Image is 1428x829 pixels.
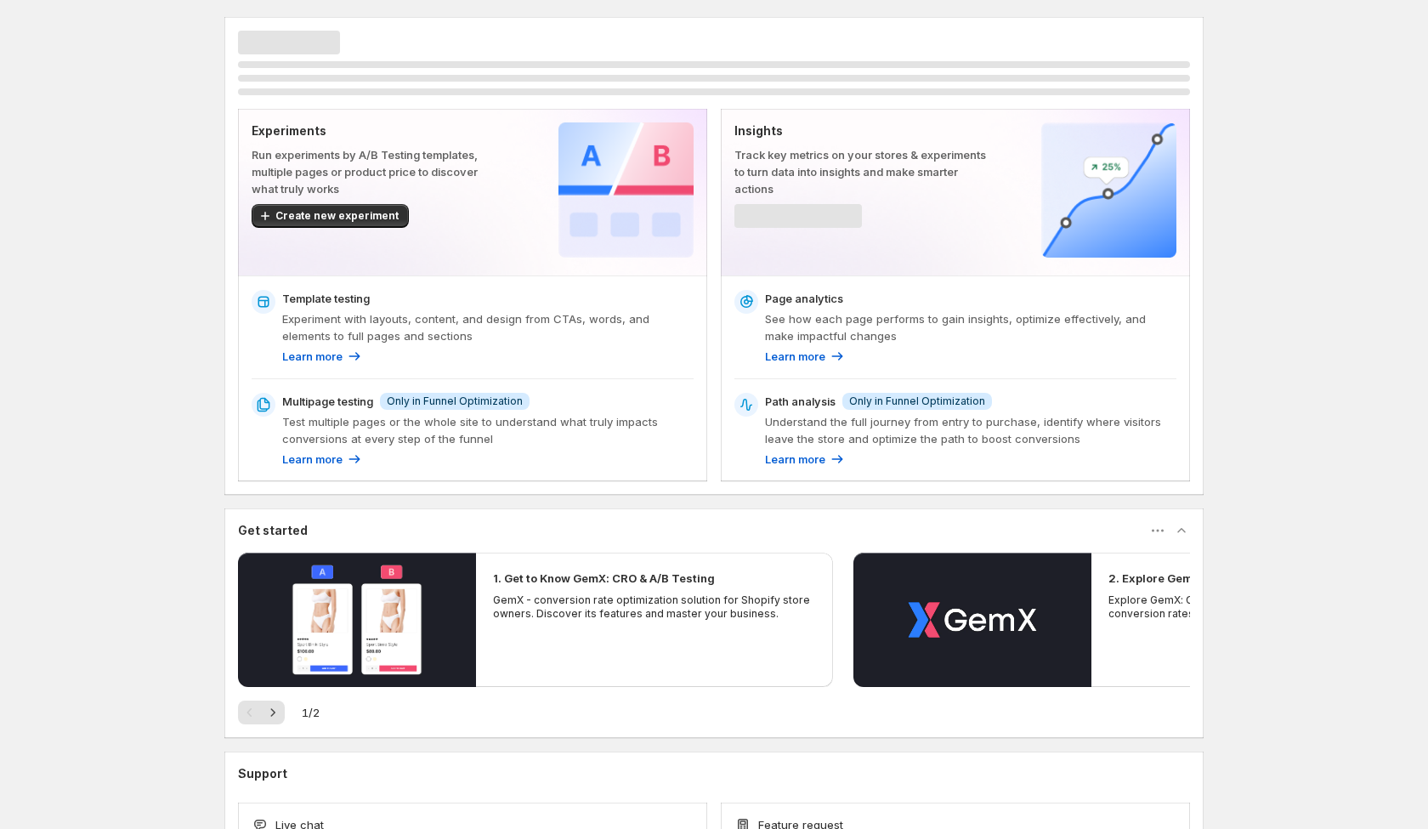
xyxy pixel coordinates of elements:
h2: 1. Get to Know GemX: CRO & A/B Testing [493,570,715,587]
p: Page analytics [765,290,843,307]
nav: Pagination [238,701,285,724]
span: Create new experiment [275,209,399,223]
p: Run experiments by A/B Testing templates, multiple pages or product price to discover what truly ... [252,146,504,197]
a: Learn more [765,451,846,468]
a: Learn more [282,348,363,365]
button: Play video [238,553,476,687]
p: Experiment with layouts, content, and design from CTAs, words, and elements to full pages and sec... [282,310,694,344]
p: See how each page performs to gain insights, optimize effectively, and make impactful changes [765,310,1176,344]
button: Play video [853,553,1091,687]
p: Experiments [252,122,504,139]
p: Learn more [765,451,825,468]
span: Only in Funnel Optimization [849,395,985,408]
a: Learn more [282,451,363,468]
p: Insights [734,122,987,139]
p: Test multiple pages or the whole site to understand what truly impacts conversions at every step ... [282,413,694,447]
span: 1 / 2 [302,704,320,721]
p: Learn more [282,348,343,365]
a: Learn more [765,348,846,365]
h3: Support [238,765,287,782]
p: Learn more [282,451,343,468]
p: Path analysis [765,393,836,410]
p: GemX - conversion rate optimization solution for Shopify store owners. Discover its features and ... [493,593,816,621]
img: Insights [1041,122,1176,258]
button: Next [261,701,285,724]
h2: 2. Explore GemX: CRO & A/B Testing Use Cases [1108,570,1372,587]
p: Learn more [765,348,825,365]
p: Multipage testing [282,393,373,410]
img: Experiments [558,122,694,258]
p: Template testing [282,290,370,307]
span: Only in Funnel Optimization [387,395,523,408]
h3: Get started [238,522,308,539]
button: Create new experiment [252,204,409,228]
p: Track key metrics on your stores & experiments to turn data into insights and make smarter actions [734,146,987,197]
p: Understand the full journey from entry to purchase, identify where visitors leave the store and o... [765,413,1176,447]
